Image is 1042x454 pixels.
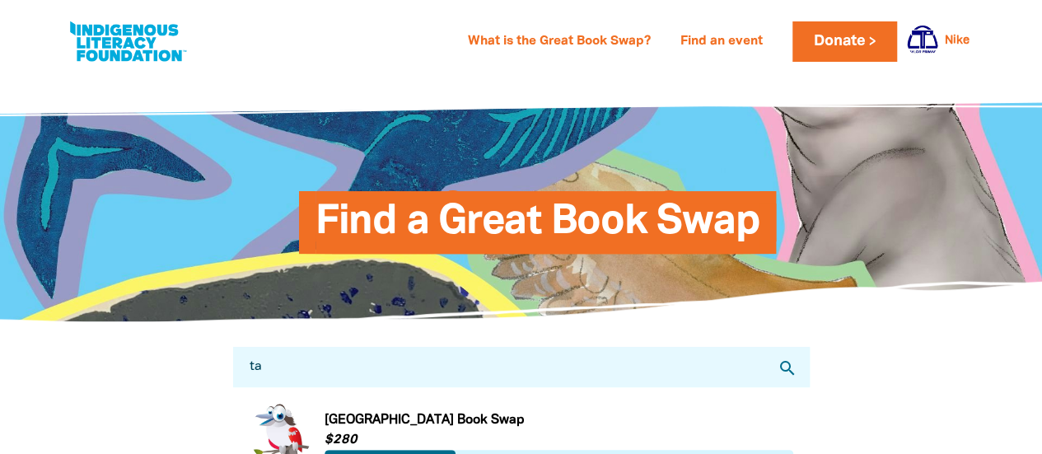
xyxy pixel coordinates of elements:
a: Nike [945,35,970,47]
a: What is the Great Book Swap? [458,29,661,55]
span: Find a Great Book Swap [315,204,760,254]
a: Donate [792,21,896,62]
i: search [778,358,797,378]
a: Find an event [671,29,773,55]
